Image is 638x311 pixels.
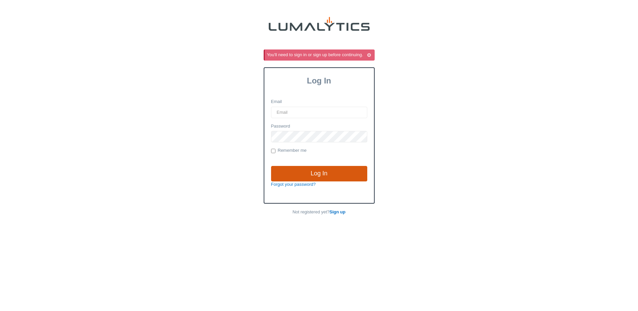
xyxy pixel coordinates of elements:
label: Email [271,99,282,105]
input: Log In [271,166,367,181]
input: Email [271,107,367,118]
a: Forgot your password? [271,182,316,187]
div: You'll need to sign in or sign up before continuing. [267,52,373,58]
p: Not registered yet? [264,209,375,215]
h3: Log In [264,76,374,85]
label: Remember me [271,147,307,154]
img: lumalytics-black-e9b537c871f77d9ce8d3a6940f85695cd68c596e3f819dc492052d1098752254.png [269,17,370,31]
a: Sign up [330,209,346,214]
input: Remember me [271,149,275,153]
label: Password [271,123,290,130]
